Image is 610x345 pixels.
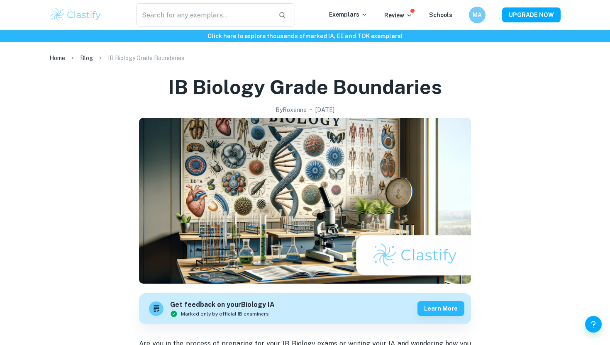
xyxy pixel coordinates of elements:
button: MA [469,7,486,23]
p: IB Biology Grade Boundaries [108,53,184,63]
h2: By Roxanne [276,105,307,114]
a: Get feedback on yourBiology IAMarked only by official IB examinersLearn more [139,293,471,324]
h1: IB Biology Grade Boundaries [168,74,442,100]
h2: [DATE] [315,105,334,114]
button: UPGRADE NOW [502,7,561,22]
a: Home [49,52,65,64]
button: Help and Feedback [585,316,602,333]
button: Learn more [417,301,464,316]
span: Marked only by official IB examiners [181,310,269,318]
p: Review [384,11,412,20]
p: • [310,105,312,114]
p: Exemplars [329,10,368,19]
h6: Get feedback on your Biology IA [170,300,275,310]
img: Clastify logo [49,7,102,23]
a: Schools [429,12,452,18]
input: Search for any exemplars... [136,3,272,27]
img: IB Biology Grade Boundaries cover image [139,118,471,284]
a: Blog [80,52,93,64]
h6: Click here to explore thousands of marked IA, EE and TOK exemplars ! [2,32,608,41]
h6: MA [473,10,482,19]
